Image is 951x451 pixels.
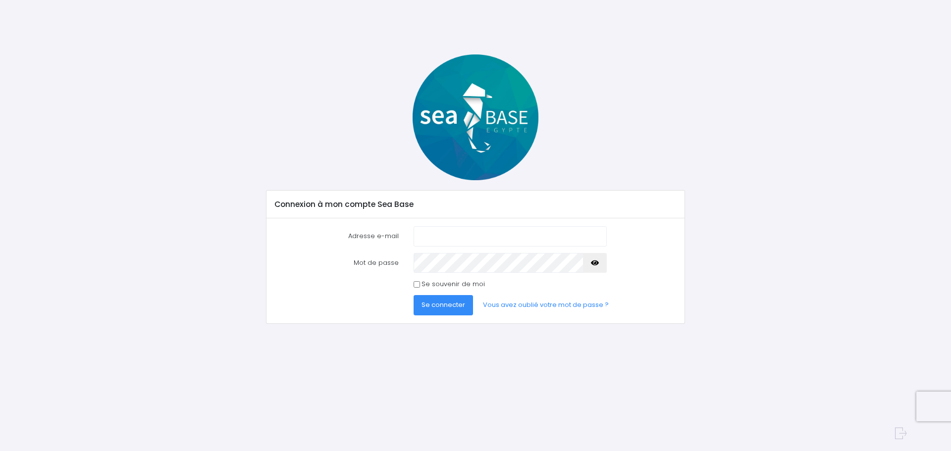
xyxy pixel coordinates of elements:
label: Adresse e-mail [267,226,406,246]
a: Vous avez oublié votre mot de passe ? [475,295,617,315]
label: Se souvenir de moi [422,279,485,289]
span: Se connecter [422,300,465,309]
div: Connexion à mon compte Sea Base [266,191,684,218]
button: Se connecter [414,295,473,315]
label: Mot de passe [267,253,406,273]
